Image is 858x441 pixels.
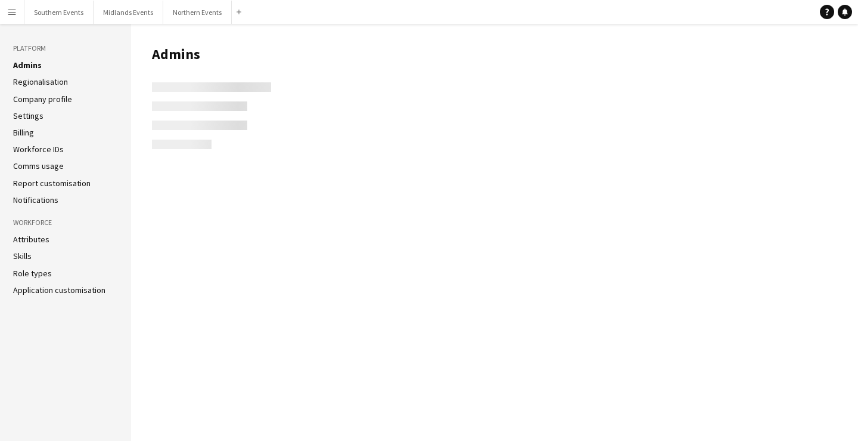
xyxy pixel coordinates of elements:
[24,1,94,24] button: Southern Events
[13,161,64,171] a: Comms usage
[13,251,32,261] a: Skills
[13,178,91,189] a: Report customisation
[152,45,846,63] h1: Admins
[13,43,118,54] h3: Platform
[13,195,58,205] a: Notifications
[13,217,118,228] h3: Workforce
[13,268,52,279] a: Role types
[163,1,232,24] button: Northern Events
[94,1,163,24] button: Midlands Events
[13,110,43,121] a: Settings
[13,76,68,87] a: Regionalisation
[13,60,42,70] a: Admins
[13,285,105,295] a: Application customisation
[13,94,72,104] a: Company profile
[13,144,64,155] a: Workforce IDs
[13,127,34,138] a: Billing
[13,234,49,245] a: Attributes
